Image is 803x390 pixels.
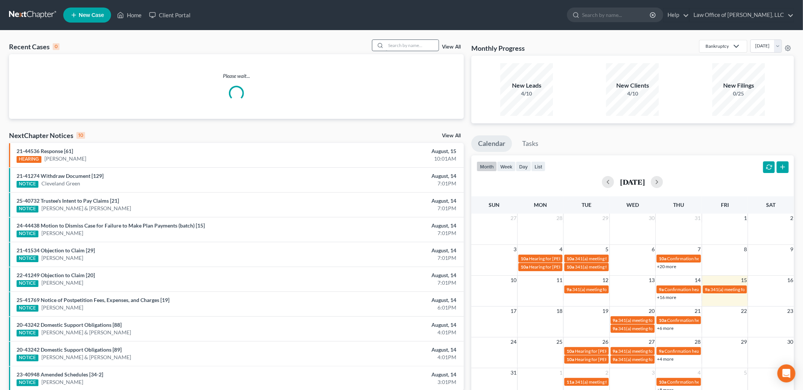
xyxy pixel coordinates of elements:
[567,379,574,385] span: 11a
[17,280,38,287] div: NOTICE
[567,348,574,354] span: 10a
[648,276,655,285] span: 13
[556,307,563,316] span: 18
[664,348,790,354] span: Confirmation hearing for [PERSON_NAME] & [PERSON_NAME]
[619,317,691,323] span: 341(a) meeting for [PERSON_NAME]
[515,135,545,152] a: Tasks
[694,337,702,346] span: 28
[619,326,691,331] span: 341(a) meeting for [PERSON_NAME]
[606,81,659,90] div: New Clients
[9,42,59,51] div: Recent Cases
[602,307,609,316] span: 19
[442,44,461,50] a: View All
[664,8,689,22] a: Help
[613,317,618,323] span: 9a
[315,197,456,205] div: August, 14
[510,214,517,223] span: 27
[510,337,517,346] span: 24
[556,337,563,346] span: 25
[789,214,794,223] span: 2
[613,357,618,362] span: 9a
[648,307,655,316] span: 20
[442,133,461,138] a: View All
[315,346,456,354] div: August, 14
[613,348,618,354] span: 9a
[667,317,753,323] span: Confirmation hearing for [PERSON_NAME]
[17,297,169,303] a: 25-41769 Notice of Postpetition Fees, Expenses, and Charges [19]
[41,378,83,386] a: [PERSON_NAME]
[113,8,145,22] a: Home
[315,279,456,287] div: 7:01PM
[712,81,765,90] div: New Filings
[79,12,104,18] span: New Case
[694,276,702,285] span: 14
[743,214,748,223] span: 1
[605,245,609,254] span: 5
[529,264,588,270] span: Hearing for [PERSON_NAME]
[619,348,731,354] span: 341(a) meeting for [PERSON_NAME] & [PERSON_NAME]
[9,72,464,80] p: Please wait...
[559,368,563,377] span: 1
[651,368,655,377] span: 3
[777,364,795,382] div: Open Intercom Messenger
[567,256,574,261] span: 10a
[44,155,86,162] a: [PERSON_NAME]
[673,202,684,208] span: Thu
[497,161,516,171] button: week
[705,43,729,49] div: Bankruptcy
[740,337,748,346] span: 29
[529,256,628,261] span: Hearing for [PERSON_NAME] & [PERSON_NAME]
[605,368,609,377] span: 2
[17,148,73,154] a: 21-44536 Response [61]
[510,276,517,285] span: 10
[659,256,666,261] span: 10a
[575,348,673,354] span: Hearing for [PERSON_NAME] & [PERSON_NAME]
[315,205,456,212] div: 7:01PM
[559,245,563,254] span: 4
[740,276,748,285] span: 15
[53,43,59,50] div: 0
[657,356,673,362] a: +4 more
[315,147,456,155] div: August, 15
[531,161,545,171] button: list
[694,307,702,316] span: 21
[41,205,131,212] a: [PERSON_NAME] & [PERSON_NAME]
[556,276,563,285] span: 11
[315,222,456,229] div: August, 14
[657,294,676,300] a: +16 more
[145,8,194,22] a: Client Portal
[513,245,517,254] span: 3
[659,348,664,354] span: 9a
[664,287,750,292] span: Confirmation hearing for [PERSON_NAME]
[41,229,83,237] a: [PERSON_NAME]
[17,247,95,253] a: 21-41534 Objection to Claim [29]
[789,245,794,254] span: 9
[705,287,710,292] span: 9a
[582,8,651,22] input: Search by name...
[743,368,748,377] span: 5
[510,368,517,377] span: 31
[516,161,531,171] button: day
[659,317,666,323] span: 10a
[315,329,456,336] div: 4:01PM
[17,156,41,163] div: HEARING
[572,287,645,292] span: 341(a) meeting for [PERSON_NAME]
[740,307,748,316] span: 22
[500,90,553,97] div: 4/10
[17,222,205,229] a: 24-44438 Motion to Dismiss Case for Failure to Make Plan Payments (batch) [15]
[786,276,794,285] span: 16
[477,161,497,171] button: month
[786,337,794,346] span: 30
[17,330,38,337] div: NOTICE
[17,206,38,212] div: NOTICE
[17,173,104,179] a: 21-41274 Withdraw Document [129]
[315,254,456,262] div: 7:01PM
[667,379,792,385] span: Confirmation hearing for [PERSON_NAME] & [PERSON_NAME]
[315,321,456,329] div: August, 14
[556,214,563,223] span: 28
[315,304,456,311] div: 6:01PM
[575,264,648,270] span: 341(a) meeting for [PERSON_NAME]
[489,202,500,208] span: Sun
[613,326,618,331] span: 9a
[17,305,38,312] div: NOTICE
